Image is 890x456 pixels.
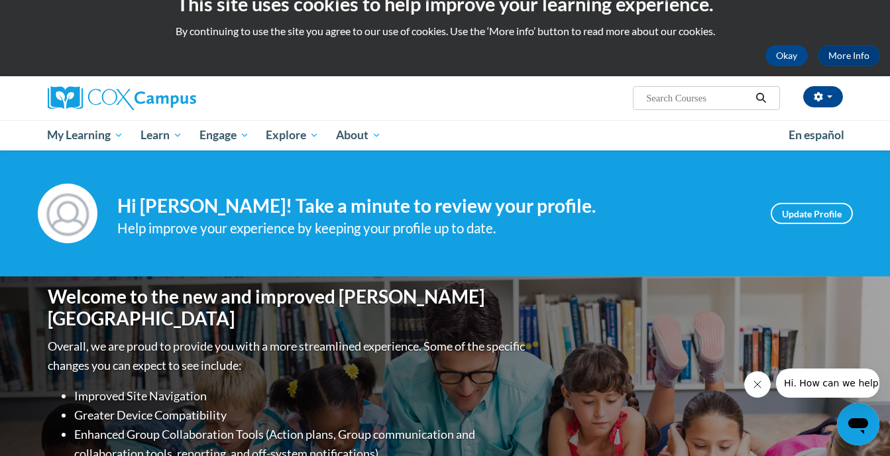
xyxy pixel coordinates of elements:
span: About [336,127,381,143]
span: Engage [199,127,249,143]
a: Update Profile [771,203,853,224]
span: Hi. How can we help? [8,9,107,20]
a: Engage [191,120,258,150]
input: Search Courses [645,90,751,106]
button: Okay [765,45,808,66]
span: Learn [140,127,182,143]
div: Help improve your experience by keeping your profile up to date. [117,217,751,239]
button: Search [751,90,771,106]
p: By continuing to use the site you agree to our use of cookies. Use the ‘More info’ button to read... [10,24,880,38]
img: Cox Campus [48,86,196,110]
li: Greater Device Compatibility [74,406,528,425]
button: Account Settings [803,86,843,107]
a: Explore [257,120,327,150]
span: My Learning [47,127,123,143]
iframe: Close message [744,371,771,398]
span: Explore [266,127,319,143]
span: En español [789,128,844,142]
iframe: Button to launch messaging window [837,403,879,445]
h1: Welcome to the new and improved [PERSON_NAME][GEOGRAPHIC_DATA] [48,286,528,330]
iframe: Message from company [776,369,879,398]
a: More Info [818,45,880,66]
a: Cox Campus [48,86,300,110]
h4: Hi [PERSON_NAME]! Take a minute to review your profile. [117,195,751,217]
a: About [327,120,390,150]
a: Learn [132,120,191,150]
div: Main menu [28,120,863,150]
img: Profile Image [38,184,97,243]
li: Improved Site Navigation [74,386,528,406]
p: Overall, we are proud to provide you with a more streamlined experience. Some of the specific cha... [48,337,528,375]
a: En español [780,121,853,149]
a: My Learning [39,120,133,150]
